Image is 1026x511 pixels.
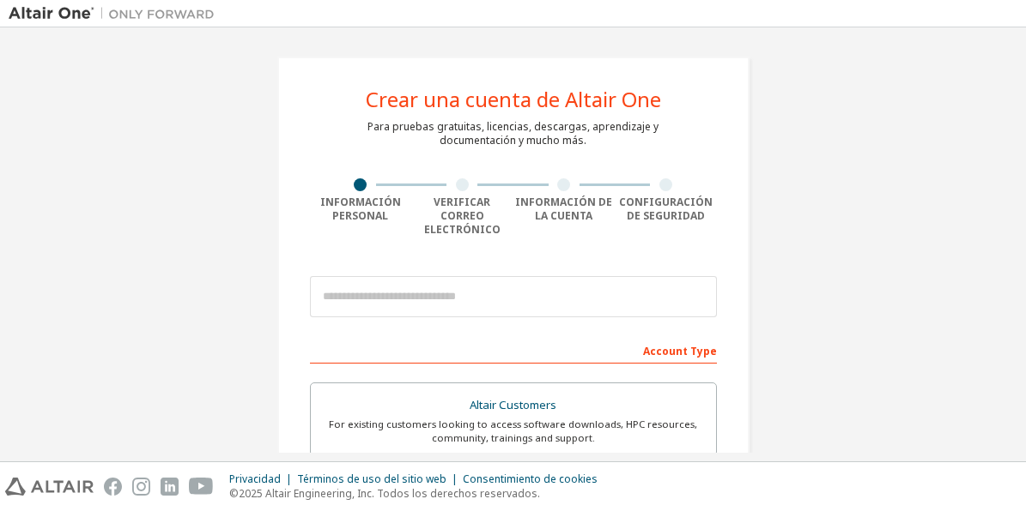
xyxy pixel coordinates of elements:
div: Para pruebas gratuitas, licencias, descargas, aprendizaje y documentación y mucho más. [367,120,659,147]
div: Términos de uso del sitio web [297,472,463,486]
img: instagram.svg [132,478,150,496]
img: linkedin.svg [161,478,179,496]
div: Configuración de seguridad [615,195,717,223]
div: Consentimiento de cookies [463,472,608,486]
div: For existing customers looking to access software downloads, HPC resources, community, trainings ... [321,418,706,445]
div: Verificar correo electrónico [411,195,513,237]
p: © [229,486,608,501]
font: 2025 Altair Engineering, Inc. Todos los derechos reservados. [239,486,540,501]
div: Información de la cuenta [513,195,616,223]
div: Altair Customers [321,394,706,418]
img: youtube.svg [189,478,214,496]
img: facebook.svg [104,478,122,496]
img: altair_logo.svg [5,478,94,496]
div: Crear una cuenta de Altair One [366,89,661,110]
img: Altair One [9,5,223,22]
div: Privacidad [229,472,297,486]
div: Información personal [310,195,412,223]
div: Account Type [310,336,717,364]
